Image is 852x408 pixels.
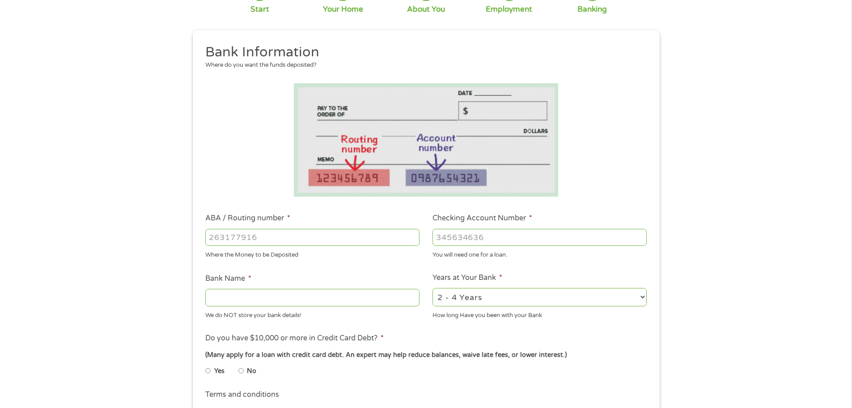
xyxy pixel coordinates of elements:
div: You will need one for a loan. [432,248,647,260]
label: Do you have $10,000 or more in Credit Card Debt? [205,334,384,343]
div: How long Have you been with your Bank [432,308,647,320]
div: Where do you want the funds deposited? [205,61,640,70]
div: Your Home [323,4,363,14]
div: Banking [577,4,607,14]
label: Yes [214,366,225,376]
label: Years at Your Bank [432,273,502,283]
div: Start [250,4,269,14]
div: Where the Money to be Deposited [205,248,420,260]
input: 345634636 [432,229,647,246]
label: No [247,366,256,376]
div: Employment [486,4,532,14]
label: ABA / Routing number [205,214,290,223]
label: Bank Name [205,274,251,283]
div: We do NOT store your bank details! [205,308,420,320]
input: 263177916 [205,229,420,246]
h2: Bank Information [205,43,640,61]
label: Checking Account Number [432,214,532,223]
img: Routing number location [294,83,559,197]
div: (Many apply for a loan with credit card debt. An expert may help reduce balances, waive late fees... [205,350,646,360]
label: Terms and conditions [205,390,279,399]
div: About You [407,4,445,14]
